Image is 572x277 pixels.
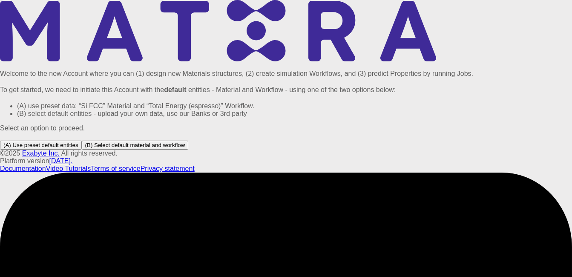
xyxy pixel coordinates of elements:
[22,150,60,157] a: Exabyte Inc.
[141,165,195,172] a: Privacy statement
[91,165,140,172] a: Terms of service
[49,157,73,164] a: [DATE].
[61,150,118,157] span: All rights reserved.
[82,141,189,150] button: (B) Select default material and workflow
[49,157,73,164] span: [DATE] .
[17,110,572,118] li: (B) select default entities - upload your own data, use our Banks or 3rd party
[46,165,91,172] a: Video Tutorials
[17,102,572,110] li: (A) use preset data: “Si FCC” Material and “Total Energy (espresso)” Workflow.
[164,86,186,93] b: default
